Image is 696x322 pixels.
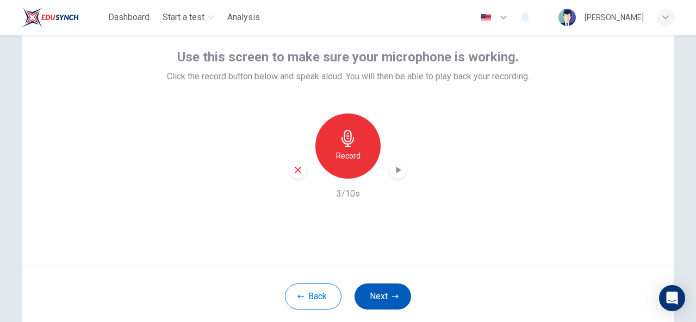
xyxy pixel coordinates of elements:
span: Analysis [227,11,260,24]
button: Dashboard [104,8,154,27]
a: EduSynch logo [22,7,104,28]
img: Profile picture [558,9,576,26]
span: Start a test [163,11,204,24]
div: Open Intercom Messenger [659,285,685,311]
img: EduSynch logo [22,7,79,28]
span: Use this screen to make sure your microphone is working. [177,48,519,66]
button: Back [285,283,341,310]
button: Record [315,113,381,179]
h6: 3/10s [337,187,360,200]
button: Start a test [158,8,219,27]
h6: Record [336,149,361,162]
button: Next [355,283,411,310]
span: Dashboard [108,11,150,24]
img: en [479,14,493,22]
span: Click the record button below and speak aloud. You will then be able to play back your recording. [167,70,530,83]
div: [PERSON_NAME] [585,11,644,24]
button: Analysis [223,8,264,27]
